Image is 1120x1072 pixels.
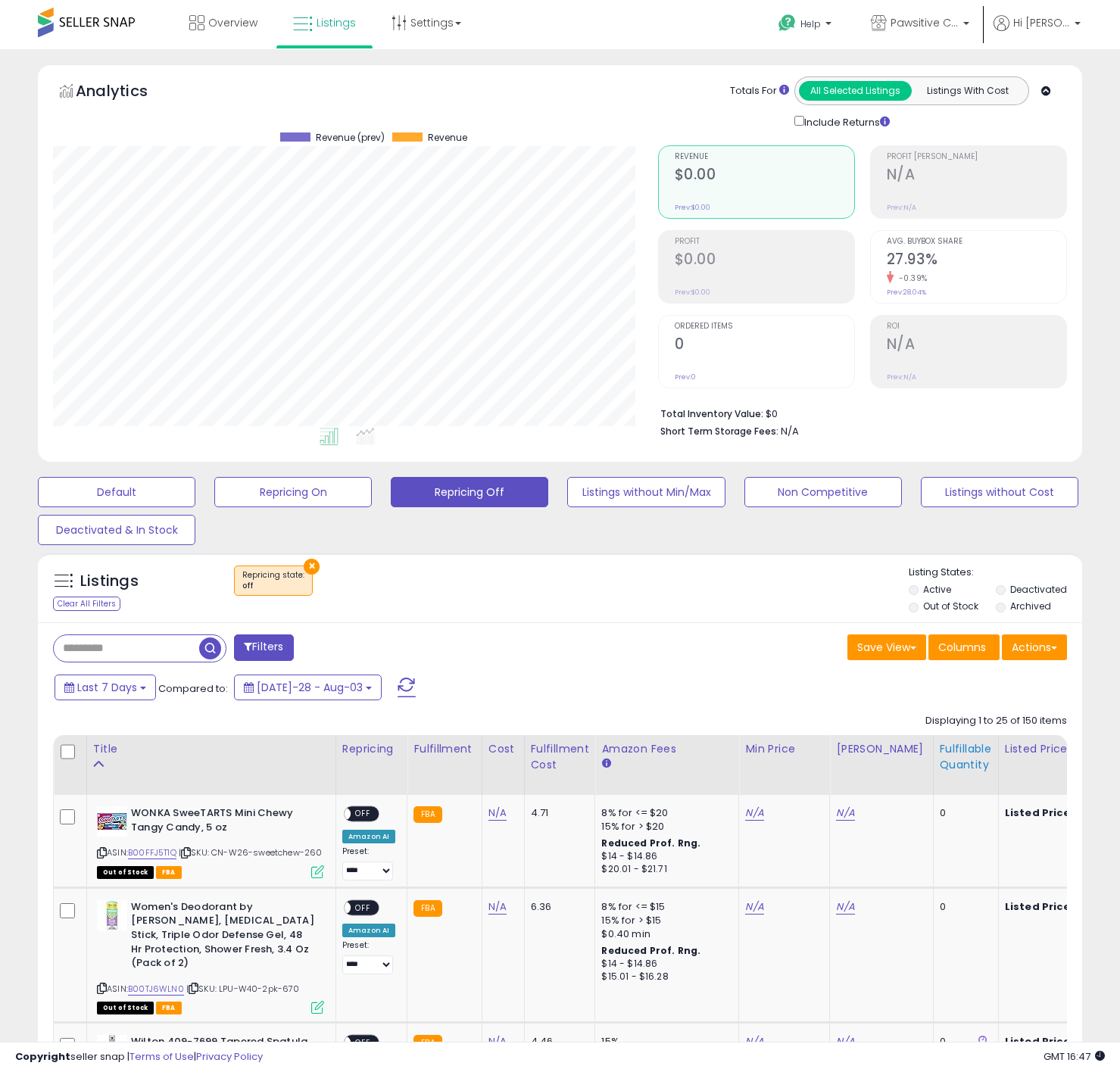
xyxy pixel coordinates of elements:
[923,583,951,596] label: Active
[601,971,727,983] div: $15.01 - $16.28
[800,17,821,30] span: Help
[131,806,315,838] b: WONKA SweeTARTS Mini Chewy Tangy Candy, 5 oz
[156,866,182,879] span: FBA
[488,899,507,915] a: N/A
[836,899,854,915] a: N/A
[894,273,928,284] small: -0.39%
[413,900,441,917] small: FBA
[799,81,912,101] button: All Selected Listings
[730,84,789,98] div: Totals For
[179,846,323,859] span: | SKU: CN-W26-sweetchew-260
[745,899,763,915] a: N/A
[242,581,304,591] div: off
[158,681,228,696] span: Compared to:
[531,900,584,914] div: 6.36
[234,675,382,700] button: [DATE]-28 - Aug-03
[186,983,300,995] span: | SKU: LPU-W40-2pk-670
[304,559,320,575] button: ×
[342,924,395,937] div: Amazon AI
[38,515,195,545] button: Deactivated & In Stock
[745,806,763,821] a: N/A
[909,566,1082,580] p: Listing States:
[887,372,916,382] small: Prev: N/A
[744,477,902,507] button: Non Competitive
[1010,600,1051,612] label: Archived
[413,741,475,757] div: Fulfillment
[601,806,727,820] div: 8% for <= $20
[940,1035,987,1049] div: 0
[675,335,854,356] h2: 0
[488,741,518,757] div: Cost
[391,477,548,507] button: Repricing Off
[887,238,1066,246] span: Avg. Buybox Share
[131,900,315,974] b: Women's Deodorant by [PERSON_NAME], [MEDICAL_DATA] Stick, Triple Odor Defense Gel, 48 Hr Protecti...
[847,634,926,660] button: Save View
[675,203,710,212] small: Prev: $0.00
[1013,15,1070,30] span: Hi [PERSON_NAME]
[887,153,1066,161] span: Profit [PERSON_NAME]
[97,806,127,837] img: 51zNjpyEvZS._SL40_.jpg
[1005,899,1074,914] b: Listed Price:
[675,323,854,331] span: Ordered Items
[342,940,395,974] div: Preset:
[129,1049,194,1064] a: Terms of Use
[601,914,727,927] div: 15% for > $15
[97,900,127,930] img: 4199ZQeEi7L._SL40_.jpg
[938,640,986,655] span: Columns
[940,900,987,914] div: 0
[921,477,1078,507] button: Listings without Cost
[778,14,797,33] i: Get Help
[660,425,778,438] b: Short Term Storage Fees:
[675,251,854,271] h2: $0.00
[351,1036,375,1049] span: OFF
[601,757,610,771] small: Amazon Fees.
[531,806,584,820] div: 4.71
[208,15,257,30] span: Overview
[15,1049,70,1064] strong: Copyright
[131,1035,315,1067] b: Wilton 409-7699 Tapered Spatula, 9-Inch
[601,927,727,941] div: $0.40 min
[316,132,385,143] span: Revenue (prev)
[428,132,467,143] span: Revenue
[887,203,916,212] small: Prev: N/A
[1010,583,1067,596] label: Deactivated
[660,404,1056,422] li: $0
[675,166,854,186] h2: $0.00
[342,830,395,843] div: Amazon AI
[257,680,363,695] span: [DATE]-28 - Aug-03
[745,741,823,757] div: Min Price
[601,837,700,849] b: Reduced Prof. Rng.
[38,477,195,507] button: Default
[911,81,1024,101] button: Listings With Cost
[601,863,727,876] div: $20.01 - $21.71
[601,1035,727,1049] div: 15%
[80,571,139,592] h5: Listings
[923,600,978,612] label: Out of Stock
[97,900,324,1012] div: ASIN:
[156,1002,182,1014] span: FBA
[196,1049,263,1064] a: Privacy Policy
[887,166,1066,186] h2: N/A
[994,15,1081,49] a: Hi [PERSON_NAME]
[836,1034,854,1049] a: N/A
[1044,1049,1105,1064] span: 2025-08-11 16:47 GMT
[836,741,926,757] div: [PERSON_NAME]
[675,153,854,161] span: Revenue
[836,806,854,821] a: N/A
[128,846,176,859] a: B00FFJ5T1Q
[567,477,725,507] button: Listings without Min/Max
[342,846,395,880] div: Preset:
[531,741,589,773] div: Fulfillment Cost
[601,958,727,971] div: $14 - $14.86
[1005,1034,1074,1049] b: Listed Price:
[940,741,992,773] div: Fulfillable Quantity
[93,741,329,757] div: Title
[783,113,908,130] div: Include Returns
[891,15,959,30] span: Pawsitive Catitude CA
[214,477,372,507] button: Repricing On
[15,1050,263,1064] div: seller snap | |
[925,714,1067,728] div: Displaying 1 to 25 of 150 items
[745,1034,763,1049] a: N/A
[488,1034,507,1049] a: N/A
[97,866,154,879] span: All listings that are currently out of stock and unavailable for purchase on Amazon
